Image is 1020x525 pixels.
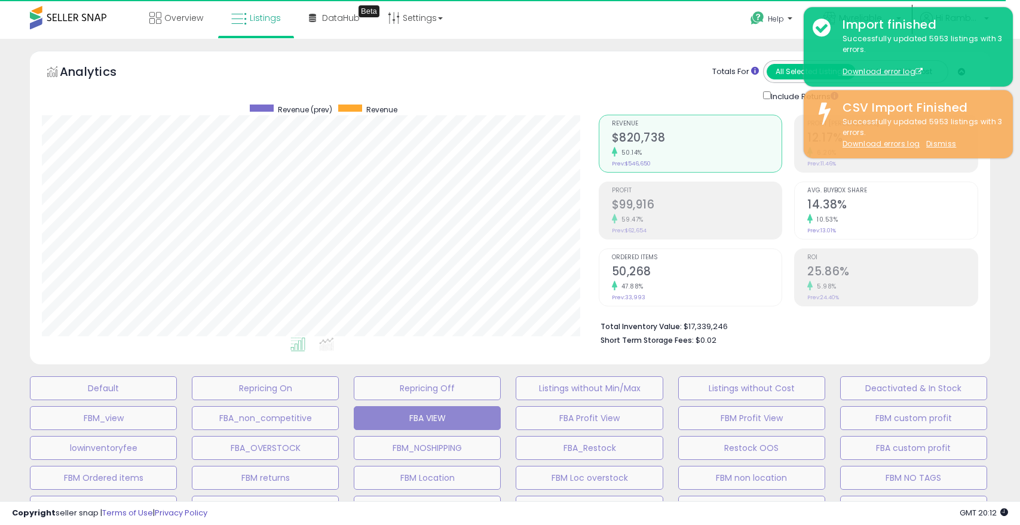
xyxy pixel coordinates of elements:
[354,466,501,490] button: FBM Location
[30,406,177,430] button: FBM_view
[30,376,177,400] button: Default
[807,265,978,281] h2: 25.86%
[840,406,987,430] button: FBM custom profit
[192,376,339,400] button: Repricing On
[359,5,379,17] div: Tooltip anchor
[834,99,1004,116] div: CSV Import Finished
[813,282,837,291] small: 5.98%
[354,406,501,430] button: FBA VIEW
[612,121,782,127] span: Revenue
[612,188,782,194] span: Profit
[30,466,177,490] button: FBM Ordered items
[192,466,339,490] button: FBM returns
[834,33,1004,78] div: Successfully updated 5953 listings with 3 errors.
[807,198,978,214] h2: 14.38%
[843,66,923,76] a: Download error log
[678,436,825,460] button: Restock OOS
[601,335,694,345] b: Short Term Storage Fees:
[807,188,978,194] span: Avg. Buybox Share
[807,294,839,301] small: Prev: 24.40%
[278,105,332,115] span: Revenue (prev)
[612,265,782,281] h2: 50,268
[768,14,784,24] span: Help
[192,406,339,430] button: FBA_non_competitive
[612,294,645,301] small: Prev: 33,993
[102,507,153,518] a: Terms of Use
[192,436,339,460] button: FBA_OVERSTOCK
[834,116,1004,150] div: Successfully updated 5953 listings with 3 errors.
[612,227,647,234] small: Prev: $62,654
[155,507,207,518] a: Privacy Policy
[12,507,56,518] strong: Copyright
[601,321,682,331] b: Total Inventory Value:
[807,227,836,234] small: Prev: 13.01%
[617,215,644,224] small: 59.47%
[322,12,360,24] span: DataHub
[516,376,663,400] button: Listings without Min/Max
[741,2,804,39] a: Help
[617,148,642,157] small: 50.14%
[712,66,759,78] div: Totals For
[678,376,825,400] button: Listings without Cost
[354,436,501,460] button: FBM_NOSHIPPING
[813,215,838,224] small: 10.53%
[767,64,856,79] button: All Selected Listings
[354,376,501,400] button: Repricing Off
[250,12,281,24] span: Listings
[960,507,1008,518] span: 2025-09-8 20:12 GMT
[612,198,782,214] h2: $99,916
[754,89,853,103] div: Include Returns
[366,105,397,115] span: Revenue
[164,12,203,24] span: Overview
[617,282,644,291] small: 47.88%
[840,376,987,400] button: Deactivated & In Stock
[612,254,782,261] span: Ordered Items
[516,436,663,460] button: FBA_Restock
[926,139,956,149] u: Dismiss
[678,466,825,490] button: FBM non location
[516,466,663,490] button: FBM Loc overstock
[834,16,1004,33] div: Import finished
[12,508,207,519] div: seller snap | |
[516,406,663,430] button: FBA Profit View
[840,436,987,460] button: FBA custom profit
[807,160,836,167] small: Prev: 11.46%
[612,160,651,167] small: Prev: $546,650
[807,254,978,261] span: ROI
[30,436,177,460] button: lowinventoryfee
[750,11,765,26] i: Get Help
[843,139,920,149] a: Download errors log
[601,318,969,333] li: $17,339,246
[696,334,716,346] span: $0.02
[612,131,782,147] h2: $820,738
[678,406,825,430] button: FBM Profit View
[60,63,140,83] h5: Analytics
[840,466,987,490] button: FBM NO TAGS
